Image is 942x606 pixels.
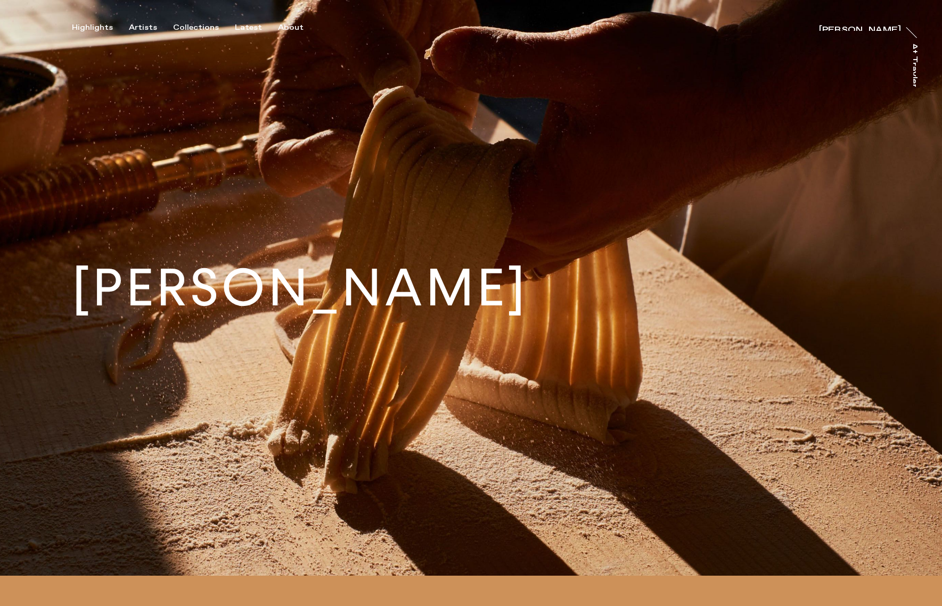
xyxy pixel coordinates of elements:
a: At Trayler [913,43,924,87]
button: Latest [235,23,278,32]
button: Collections [173,23,235,32]
div: Highlights [72,23,113,32]
button: Artists [129,23,173,32]
div: Collections [173,23,219,32]
div: About [278,23,304,32]
div: At Trayler [910,43,918,88]
div: [PERSON_NAME] [819,26,901,35]
button: About [278,23,320,32]
a: [PERSON_NAME] [819,20,901,31]
div: Artists [129,23,157,32]
h1: [PERSON_NAME] [72,262,528,314]
div: Latest [235,23,262,32]
button: Highlights [72,23,129,32]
